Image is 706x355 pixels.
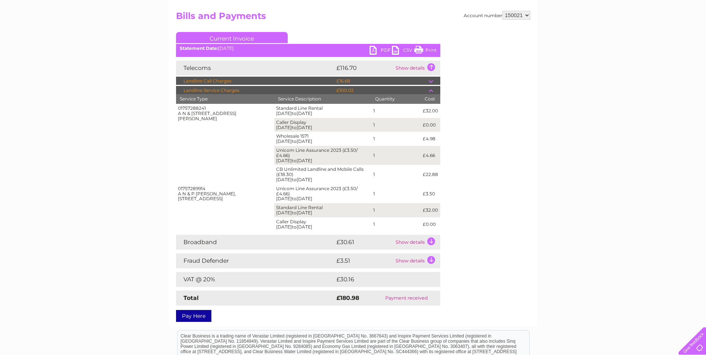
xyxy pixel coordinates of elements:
[274,165,371,184] td: CB Unlimited Landline and Mobile Calls (£18.30) [DATE] [DATE]
[176,94,274,104] th: Service Type
[274,203,371,217] td: Standard Line Rental [DATE] [DATE]
[336,294,359,301] strong: £180.98
[421,132,440,146] td: £4.98
[614,32,637,37] a: Telecoms
[292,125,297,130] span: to
[335,272,425,287] td: £30.16
[176,77,335,86] td: Landline Call Charges
[176,61,335,76] td: Telecoms
[176,235,335,250] td: Broadband
[371,184,421,203] td: 1
[371,165,421,184] td: 1
[183,294,199,301] strong: Total
[292,196,297,201] span: to
[274,94,371,104] th: Service Description
[370,46,392,57] a: PDF
[292,158,297,163] span: to
[335,235,394,250] td: £30.61
[641,32,652,37] a: Blog
[178,186,272,201] div: 01757289914 A N & P [PERSON_NAME], [STREET_ADDRESS]
[371,146,421,165] td: 1
[335,86,429,95] td: £100.02
[176,11,530,25] h2: Bills and Payments
[292,224,297,230] span: to
[373,291,440,306] td: Payment received
[371,217,421,231] td: 1
[335,61,394,76] td: £116.70
[371,94,421,104] th: Quantity
[176,32,288,43] a: Current Invoice
[371,118,421,132] td: 1
[594,32,610,37] a: Energy
[274,132,371,146] td: Wholesale 1571 [DATE] [DATE]
[176,86,335,95] td: Landline Service Charges
[292,177,297,182] span: to
[414,46,437,57] a: Print
[681,32,699,37] a: Log out
[176,272,335,287] td: VAT @ 20%
[394,235,440,250] td: Show details
[421,146,440,165] td: £4.66
[371,104,421,118] td: 1
[178,4,529,36] div: Clear Business is a trading name of Verastar Limited (registered in [GEOGRAPHIC_DATA] No. 3667643...
[421,104,440,118] td: £32.00
[176,46,440,51] div: [DATE]
[176,310,211,322] a: Pay Here
[421,94,440,104] th: Cost
[421,118,440,132] td: £0.00
[421,184,440,203] td: £3.50
[421,203,440,217] td: £32.00
[335,253,394,268] td: £3.51
[180,45,218,51] b: Statement Date:
[274,146,371,165] td: Unicom Line Assurance 2023 (£3.50/£4.66) [DATE] [DATE]
[292,210,297,215] span: to
[464,11,530,20] div: Account number
[178,106,272,121] div: 01757288241 A N & [STREET_ADDRESS][PERSON_NAME]
[575,32,589,37] a: Water
[176,253,335,268] td: Fraud Defender
[274,104,371,118] td: Standard Line Rental [DATE] [DATE]
[292,138,297,144] span: to
[292,111,297,116] span: to
[392,46,414,57] a: CSV
[421,217,440,231] td: £0.00
[371,203,421,217] td: 1
[335,77,429,86] td: £16.68
[371,132,421,146] td: 1
[274,184,371,203] td: Unicom Line Assurance 2023 (£3.50/£4.66) [DATE] [DATE]
[394,61,440,76] td: Show details
[394,253,440,268] td: Show details
[566,4,617,13] a: 0333 014 3131
[657,32,675,37] a: Contact
[25,19,63,42] img: logo.png
[274,118,371,132] td: Caller Display [DATE] [DATE]
[421,165,440,184] td: £22.88
[274,217,371,231] td: Caller Display [DATE] [DATE]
